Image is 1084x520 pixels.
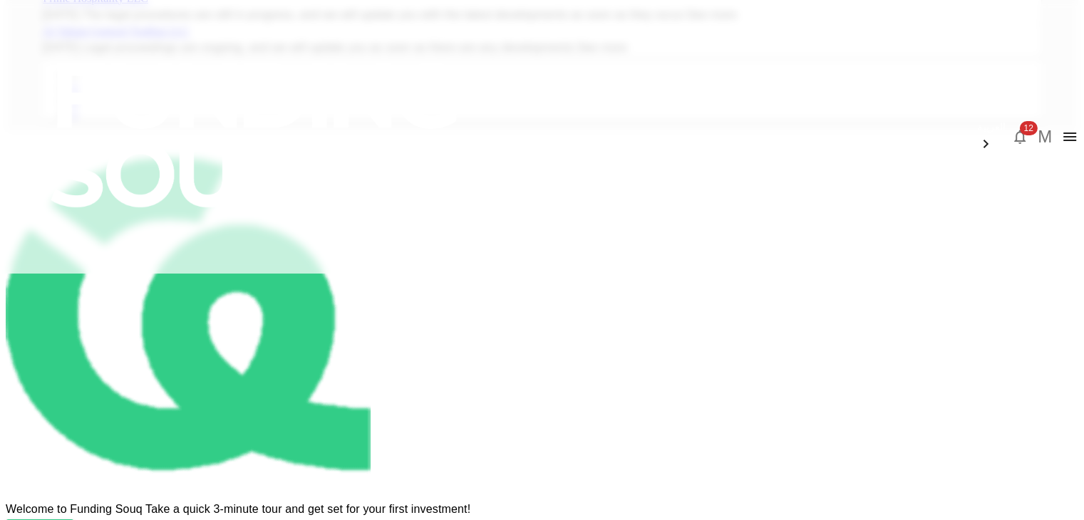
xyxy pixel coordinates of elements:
[977,121,1006,132] span: العربية
[143,503,471,515] span: Take a quick 3-minute tour and get set for your first investment!
[6,503,143,515] span: Welcome to Funding Souq
[1034,126,1055,147] button: M
[1019,121,1037,135] span: 12
[1006,123,1034,151] button: 12
[6,132,371,496] img: fav-icon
